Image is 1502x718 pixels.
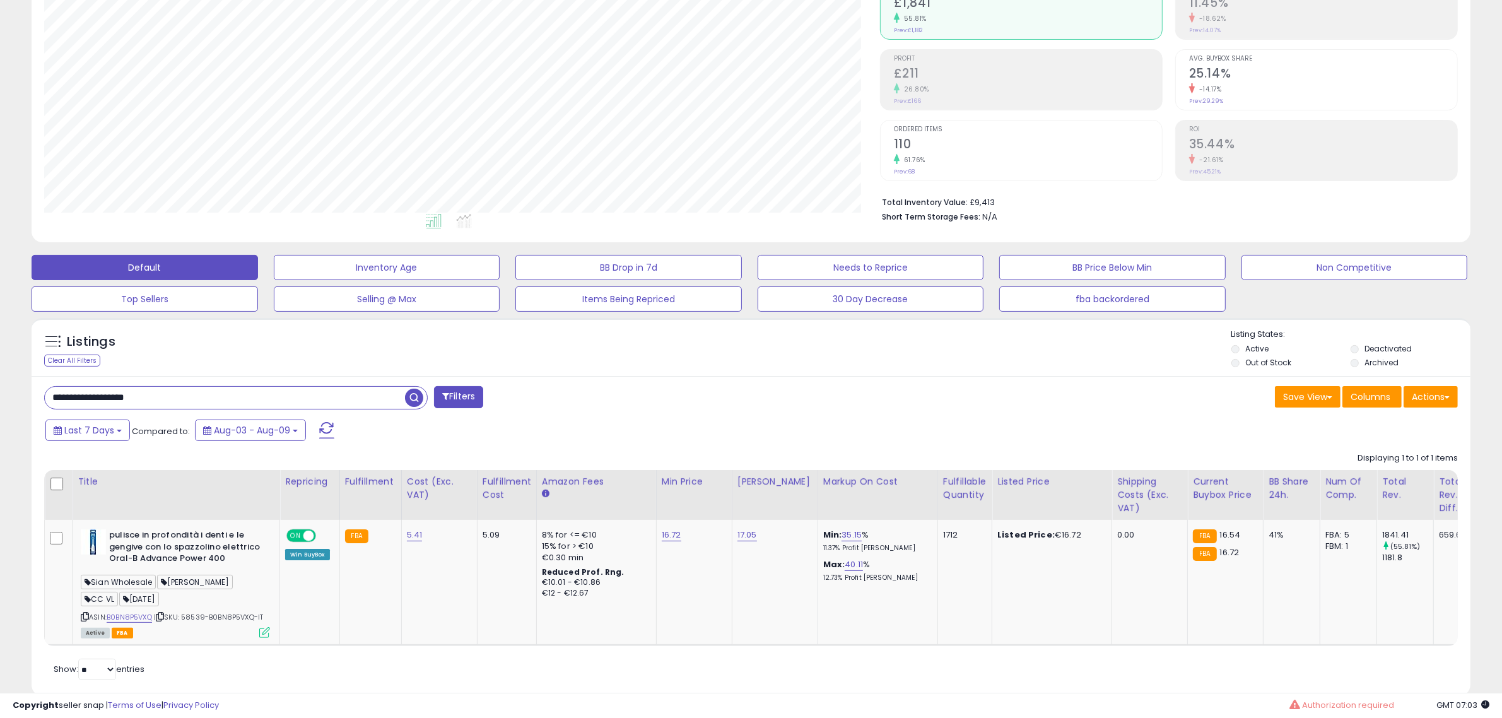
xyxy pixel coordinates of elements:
b: Short Term Storage Fees: [882,211,980,222]
small: -21.61% [1195,155,1224,165]
h2: £211 [894,66,1162,83]
div: 0.00 [1117,529,1178,541]
small: (55.81%) [1390,541,1420,551]
small: Prev: £1,182 [894,26,923,34]
th: The percentage added to the cost of goods (COGS) that forms the calculator for Min & Max prices. [818,470,937,520]
div: 5.09 [483,529,527,541]
a: Privacy Policy [163,699,219,711]
b: pulisce in profondità i denti e le gengive con lo spazzolino elettrico Oral-B Advance Power 400 [109,529,262,568]
div: Amazon Fees [542,475,651,488]
div: ASIN: [81,529,270,637]
button: Filters [434,386,483,408]
button: Save View [1275,386,1341,408]
div: [PERSON_NAME] [737,475,813,488]
span: 2025-08-17 07:03 GMT [1436,699,1489,711]
div: 1181.8 [1382,552,1433,563]
small: Prev: £166 [894,97,921,105]
div: €12 - €12.67 [542,588,647,599]
button: Columns [1342,386,1402,408]
div: Fulfillment Cost [483,475,531,502]
button: Selling @ Max [274,286,500,312]
div: Total Rev. Diff. [1439,475,1469,515]
img: 31Yq2nPHVTL._SL40_.jpg [81,529,106,555]
div: Markup on Cost [823,475,932,488]
i: Click to copy [81,613,89,620]
small: 55.81% [900,14,927,23]
div: 15% for > €10 [542,541,647,552]
div: Fulfillable Quantity [943,475,987,502]
div: Cost (Exc. VAT) [407,475,472,502]
div: FBA: 5 [1325,529,1367,541]
small: Prev: 45.21% [1189,168,1221,175]
small: Prev: 29.29% [1189,97,1223,105]
button: fba backordered [999,286,1226,312]
div: €0.30 min [542,552,647,563]
span: Sian Wholesale [81,575,156,589]
div: Num of Comp. [1325,475,1371,502]
span: ROI [1189,126,1457,133]
a: B0BN8P5VXQ [107,612,152,623]
div: Title [78,475,274,488]
span: [DATE] [119,592,159,606]
small: FBA [345,529,368,543]
a: Terms of Use [108,699,161,711]
button: Actions [1404,386,1458,408]
p: 11.37% Profit [PERSON_NAME] [823,544,928,553]
button: Aug-03 - Aug-09 [195,420,306,441]
div: €16.72 [997,529,1102,541]
span: Compared to: [132,425,190,437]
label: Out of Stock [1245,357,1291,368]
div: Current Buybox Price [1193,475,1258,502]
h2: 35.44% [1189,137,1457,154]
i: Click to copy [156,613,164,620]
p: 12.73% Profit [PERSON_NAME] [823,574,928,582]
b: Total Inventory Value: [882,197,968,208]
div: Fulfillment [345,475,396,488]
p: Listing States: [1231,329,1470,341]
div: €10.01 - €10.86 [542,577,647,588]
a: 40.11 [845,558,863,571]
button: Non Competitive [1241,255,1468,280]
small: FBA [1193,529,1216,543]
span: [PERSON_NAME] [157,575,233,589]
a: 17.05 [737,529,757,541]
div: 1841.41 [1382,529,1433,541]
button: Default [32,255,258,280]
label: Archived [1364,357,1399,368]
small: 26.80% [900,85,929,94]
div: Shipping Costs (Exc. VAT) [1117,475,1182,515]
div: 659.61 [1439,529,1464,541]
h2: 110 [894,137,1162,154]
b: Max: [823,558,845,570]
button: 30 Day Decrease [758,286,984,312]
small: Amazon Fees. [542,488,549,500]
div: Clear All Filters [44,355,100,367]
span: FBA [112,628,133,639]
span: N/A [982,211,997,223]
label: Deactivated [1364,343,1412,354]
a: 35.15 [842,529,862,541]
a: 16.72 [662,529,681,541]
div: FBM: 1 [1325,541,1367,552]
span: 16.72 [1220,546,1240,558]
span: Profit [894,56,1162,62]
div: 8% for <= €10 [542,529,647,541]
span: OFF [314,531,334,541]
span: Show: entries [54,663,144,675]
div: Total Rev. [1382,475,1428,502]
div: BB Share 24h. [1269,475,1315,502]
div: 41% [1269,529,1310,541]
div: 1712 [943,529,982,541]
div: Min Price [662,475,727,488]
button: Top Sellers [32,286,258,312]
h2: 25.14% [1189,66,1457,83]
span: Columns [1351,391,1390,403]
span: CC VL [81,592,118,606]
div: Displaying 1 to 1 of 1 items [1358,452,1458,464]
span: Last 7 Days [64,424,114,437]
span: Ordered Items [894,126,1162,133]
span: Aug-03 - Aug-09 [214,424,290,437]
button: Inventory Age [274,255,500,280]
div: Listed Price [997,475,1106,488]
span: | SKU: 58539-B0BN8P5VXQ-IT [154,612,263,622]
